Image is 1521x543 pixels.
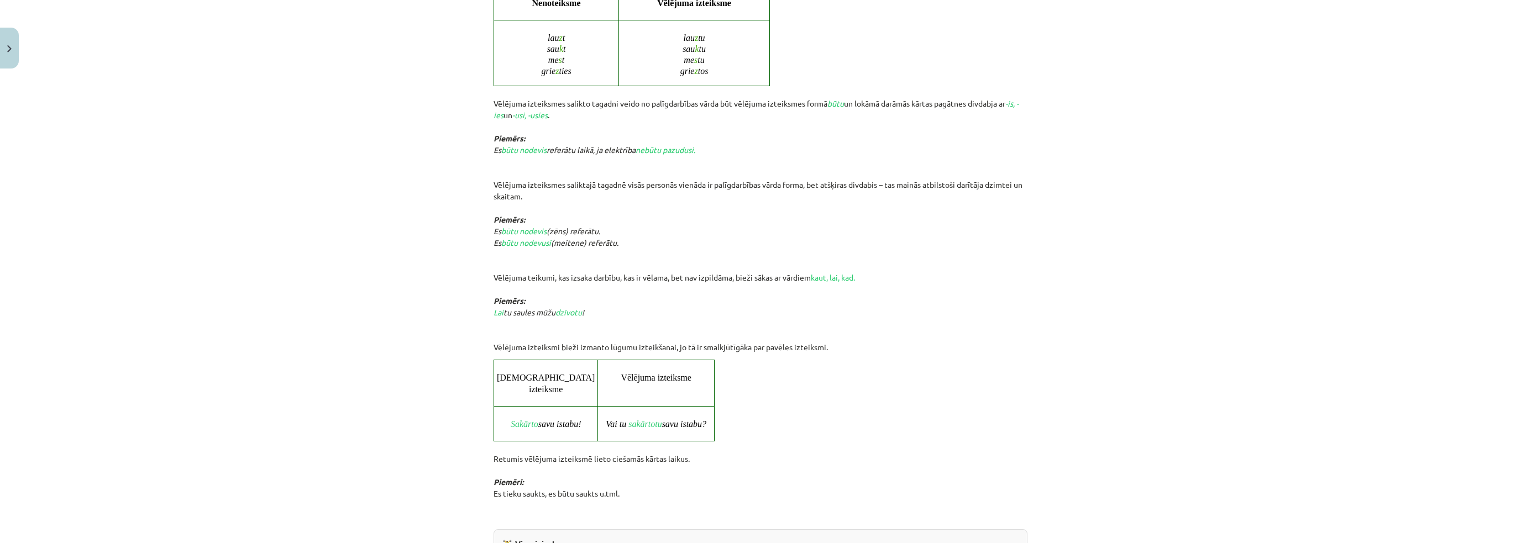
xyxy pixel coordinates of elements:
[698,33,705,43] span: tu
[555,66,559,76] span: z
[494,133,525,143] em: Piemērs:
[562,55,564,65] span: t
[698,66,709,76] span: tos
[662,419,706,429] span: savu istabu?
[547,44,559,54] span: sau
[7,45,12,52] img: icon-close-lesson-0947bae3869378f0d4975bcd49f059093ad1ed9edebbc8119c70593378902aed.svg
[559,44,563,54] span: k
[501,226,547,236] span: būtu nodevis
[680,66,695,76] span: grie
[563,33,565,43] span: t
[501,145,547,155] span: būtu nodevis
[559,66,571,76] span: ties
[494,214,525,224] em: Piemērs:
[684,55,694,65] span: me
[694,55,697,65] span: s
[695,44,699,54] span: k
[628,419,662,429] span: sakārtotu
[494,296,525,305] strong: Piemērs:
[555,307,582,317] span: dzīvotu
[511,419,538,429] span: Sakārto
[694,66,697,76] span: z
[538,419,581,429] span: savu istabu!
[494,307,503,317] span: Lai
[683,44,695,54] span: sau
[494,296,584,317] em: tu saules mūžu !
[695,33,698,43] span: z
[621,373,691,382] span: Vēlējuma izteiksme
[512,110,548,120] span: -usi, -usies
[494,226,618,247] em: Es (zēns) referātu. Es (meitene) referātu.
[697,55,704,65] span: tu
[606,419,626,429] span: Vai tu
[494,145,695,155] em: Es referātu laikā, ja elektrība
[811,272,855,282] span: kaut, lai, kad.
[683,33,694,43] span: lau
[563,44,565,54] span: t
[541,66,555,76] span: grie
[494,441,1027,523] p: Retumis vēlējuma izteiksmē lieto ciešamās kārtas laikus. Es tieku saukts, es būtu saukts u.tml.
[699,44,705,54] span: tu
[636,145,695,155] span: nebūtu pazudusi.
[559,55,562,65] span: s
[548,33,559,43] span: lau
[494,86,1027,353] p: Vēlējuma izteiksmes salikto tagadni veido no palīgdarbības vārda būt vēlējuma izteiksmes formā un...
[494,477,523,487] em: Piemēri:
[548,55,559,65] span: me
[497,373,597,393] span: [DEMOGRAPHIC_DATA] izteiksme
[559,33,562,43] span: z
[827,98,844,108] em: būtu
[501,238,551,247] span: būtu nodevusi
